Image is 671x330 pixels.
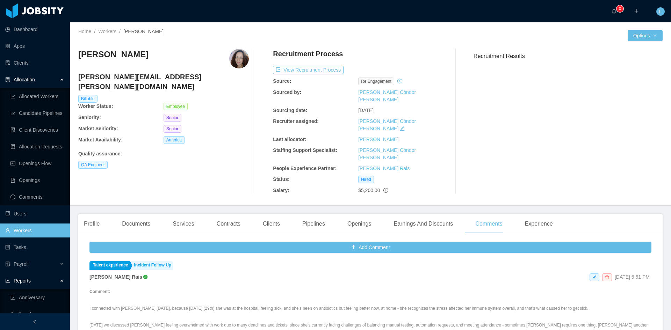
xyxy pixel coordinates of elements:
h4: Recruitment Process [273,49,343,59]
div: Experience [519,214,558,234]
button: icon: exportView Recruitment Process [273,66,344,74]
sup: 0 [616,5,623,12]
a: icon: exportView Recruitment Process [273,67,344,73]
span: re engagement [358,78,394,85]
b: Sourced by: [273,89,301,95]
a: icon: pie-chartDashboard [5,22,64,36]
a: Home [78,29,91,34]
a: icon: userWorkers [5,223,64,237]
b: Quality assurance : [78,151,122,156]
a: icon: file-textOpenings [10,173,64,187]
span: $5,200.00 [358,188,380,193]
div: Pipelines [297,214,331,234]
i: icon: file-protect [5,262,10,266]
div: Earnings And Discounts [388,214,459,234]
img: 231facc0-7dd2-4d2a-a9cb-f84fa930361c_67fd986b8dcd2-400w.png [229,49,249,68]
span: info-circle [383,188,388,193]
a: icon: messageComments [10,190,64,204]
div: Comments [470,214,508,234]
i: icon: history [397,79,402,83]
b: Staffing Support Specialist: [273,147,337,153]
span: America [164,136,185,144]
span: [DATE] 5:51 PM [615,274,650,280]
a: Incident Follow Up [131,261,173,270]
span: [DATE] [358,108,374,113]
div: Contracts [211,214,246,234]
span: L [659,7,662,16]
i: icon: line-chart [5,278,10,283]
button: icon: plusAdd Comment [89,242,651,253]
i: icon: edit [400,126,405,131]
h3: [PERSON_NAME] [78,49,149,60]
i: icon: solution [5,77,10,82]
a: icon: file-doneAllocation Requests [10,140,64,154]
span: / [94,29,95,34]
b: Recruiter assigned: [273,118,319,124]
div: Openings [342,214,377,234]
i: icon: bell [612,9,616,14]
span: Reports [14,278,31,284]
a: icon: line-chartCandidate Pipelines [10,106,64,120]
span: Payroll [14,261,29,267]
a: icon: file-searchClient Discoveries [10,123,64,137]
a: icon: idcardOpenings Flow [10,156,64,170]
i: icon: plus [634,9,639,14]
span: Allocation [14,77,35,82]
a: [PERSON_NAME] Cóndor [PERSON_NAME] [358,147,416,160]
b: People Experience Partner: [273,166,337,171]
div: Clients [257,214,286,234]
a: icon: teamBench [10,307,64,321]
button: Optionsicon: down [628,30,663,41]
span: QA Engineer [78,161,108,169]
a: icon: profileTasks [5,240,64,254]
p: I connected with [PERSON_NAME] [DATE], because [DATE] (29th) she was at the hospital, feeling sic... [89,305,651,311]
b: Status: [273,176,289,182]
b: Worker Status: [78,103,113,109]
h3: Recruitment Results [474,52,663,60]
b: Market Availability: [78,137,123,142]
a: icon: robotUsers [5,207,64,221]
b: Market Seniority: [78,126,118,131]
span: Senior [164,114,181,122]
a: [PERSON_NAME] Cóndor [PERSON_NAME] [358,89,416,102]
b: Last allocator: [273,137,306,142]
b: Sourcing date: [273,108,307,113]
span: Employee [164,103,188,110]
a: [PERSON_NAME] Cóndor [PERSON_NAME] [358,118,416,131]
i: icon: edit [592,275,597,279]
h4: [PERSON_NAME][EMAIL_ADDRESS][PERSON_NAME][DOMAIN_NAME] [78,72,249,91]
a: Workers [98,29,116,34]
a: [PERSON_NAME] Rais [358,166,410,171]
div: Profile [78,214,105,234]
div: Services [167,214,200,234]
a: icon: appstoreApps [5,39,64,53]
strong: Comment: [89,289,110,294]
a: Talent experience [89,261,130,270]
a: icon: line-chartAllocated Workers [10,89,64,103]
span: Senior [164,125,181,133]
i: icon: delete [605,275,609,279]
b: Source: [273,78,291,84]
span: Hired [358,176,374,183]
a: icon: auditClients [5,56,64,70]
a: [PERSON_NAME] [358,137,398,142]
span: / [119,29,121,34]
strong: [PERSON_NAME] Rais [89,274,142,280]
a: icon: carry-outAnniversary [10,291,64,305]
span: Billable [78,95,98,103]
div: Documents [116,214,156,234]
span: [PERSON_NAME] [123,29,164,34]
b: Salary: [273,188,289,193]
b: Seniority: [78,115,101,120]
